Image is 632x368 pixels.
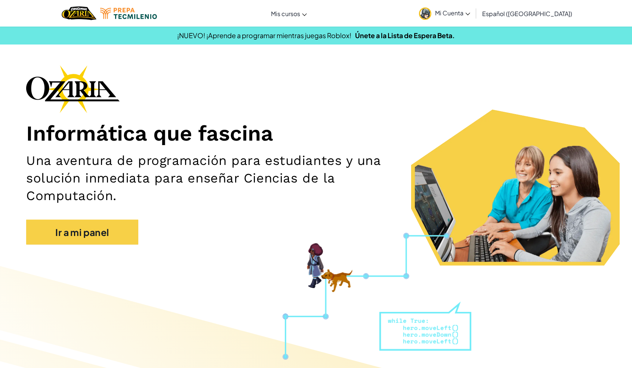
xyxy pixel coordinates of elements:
[26,65,120,113] img: Ozaria branding logo
[177,31,351,40] span: ¡NUEVO! ¡Aprende a programar mientras juegas Roblox!
[26,220,138,245] a: Ir a mi panel
[267,3,311,24] a: Mis cursos
[419,7,431,20] img: avatar
[62,6,96,21] a: Ozaria by CodeCombat logo
[478,3,576,24] a: Español ([GEOGRAPHIC_DATA])
[435,9,470,17] span: Mi Cuenta
[482,10,572,18] span: Español ([GEOGRAPHIC_DATA])
[26,152,414,205] h2: Una aventura de programación para estudiantes y una solución inmediata para enseñar Ciencias de l...
[415,1,474,25] a: Mi Cuenta
[62,6,96,21] img: Home
[271,10,300,18] span: Mis cursos
[26,120,606,146] h1: Informática que fascina
[355,31,455,40] a: Únete a la Lista de Espera Beta.
[100,8,157,19] img: Tecmilenio logo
